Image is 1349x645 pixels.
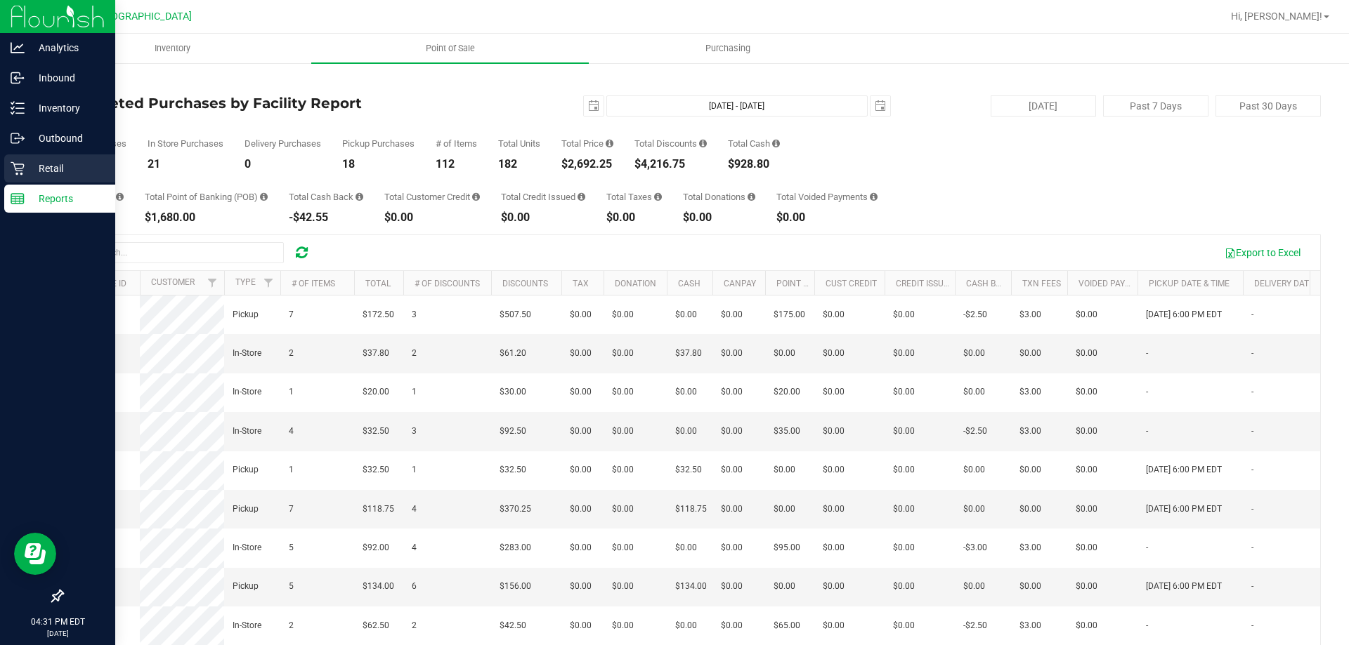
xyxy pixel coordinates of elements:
[25,100,109,117] p: Inventory
[73,242,284,263] input: Search...
[1078,279,1148,288] a: Voided Payment
[963,619,987,632] span: -$2.50
[1019,580,1041,593] span: $0.00
[570,347,592,360] span: $0.00
[1019,385,1041,399] span: $3.00
[776,192,878,201] div: Total Voided Payments
[500,541,531,554] span: $283.00
[893,347,915,360] span: $0.00
[1076,580,1097,593] span: $0.00
[289,619,294,632] span: 2
[570,619,592,632] span: $0.00
[675,308,697,321] span: $0.00
[1146,463,1222,477] span: [DATE] 6:00 PM EDT
[1076,385,1097,399] span: $0.00
[1019,503,1041,516] span: $0.00
[500,385,526,399] span: $30.00
[748,192,755,201] i: Sum of all round-up-to-next-dollar total price adjustments for all purchases in the date range.
[570,503,592,516] span: $0.00
[823,463,845,477] span: $0.00
[25,69,109,86] p: Inbound
[501,192,585,201] div: Total Credit Issued
[728,139,780,148] div: Total Cash
[407,42,494,55] span: Point of Sale
[500,580,531,593] span: $156.00
[612,463,634,477] span: $0.00
[774,425,800,438] span: $35.00
[606,139,613,148] i: Sum of the total prices of all purchases in the date range.
[774,503,795,516] span: $0.00
[823,541,845,554] span: $0.00
[500,503,531,516] span: $370.25
[1146,580,1222,593] span: [DATE] 6:00 PM EDT
[776,212,878,223] div: $0.00
[612,385,634,399] span: $0.00
[1146,425,1148,438] span: -
[1251,619,1253,632] span: -
[1254,279,1314,288] a: Delivery Date
[963,425,987,438] span: -$2.50
[893,503,915,516] span: $0.00
[683,192,755,201] div: Total Donations
[612,619,634,632] span: $0.00
[289,192,363,201] div: Total Cash Back
[1019,347,1041,360] span: $0.00
[500,463,526,477] span: $32.50
[612,541,634,554] span: $0.00
[412,503,417,516] span: 4
[606,192,662,201] div: Total Taxes
[1076,425,1097,438] span: $0.00
[472,192,480,201] i: Sum of the successful, non-voided payments using account credit for all purchases in the date range.
[686,42,769,55] span: Purchasing
[561,139,613,148] div: Total Price
[774,463,795,477] span: $0.00
[6,628,109,639] p: [DATE]
[11,161,25,175] inline-svg: Retail
[823,580,845,593] span: $0.00
[870,192,878,201] i: Sum of all voided payment transaction amounts, excluding tips and transaction fees, for all purch...
[342,159,415,170] div: 18
[1146,347,1148,360] span: -
[678,279,700,288] a: Cash
[384,192,480,201] div: Total Customer Credit
[721,385,743,399] span: $0.00
[363,425,389,438] span: $32.50
[675,580,707,593] span: $134.00
[289,212,363,223] div: -$42.55
[612,425,634,438] span: $0.00
[498,139,540,148] div: Total Units
[501,212,585,223] div: $0.00
[589,34,866,63] a: Purchasing
[721,619,743,632] span: $0.00
[1149,279,1230,288] a: Pickup Date & Time
[201,271,224,295] a: Filter
[774,347,795,360] span: $0.00
[289,580,294,593] span: 5
[233,385,261,399] span: In-Store
[823,425,845,438] span: $0.00
[675,347,702,360] span: $37.80
[823,385,845,399] span: $0.00
[500,347,526,360] span: $61.20
[1076,503,1097,516] span: $0.00
[1251,463,1253,477] span: -
[1076,619,1097,632] span: $0.00
[151,277,195,287] a: Customer
[412,619,417,632] span: 2
[500,619,526,632] span: $42.50
[233,503,259,516] span: Pickup
[11,101,25,115] inline-svg: Inventory
[721,463,743,477] span: $0.00
[11,41,25,55] inline-svg: Analytics
[289,503,294,516] span: 7
[570,541,592,554] span: $0.00
[823,308,845,321] span: $0.00
[570,385,592,399] span: $0.00
[966,279,1012,288] a: Cash Back
[570,580,592,593] span: $0.00
[612,580,634,593] span: $0.00
[963,308,987,321] span: -$2.50
[724,279,756,288] a: CanPay
[363,541,389,554] span: $92.00
[683,212,755,223] div: $0.00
